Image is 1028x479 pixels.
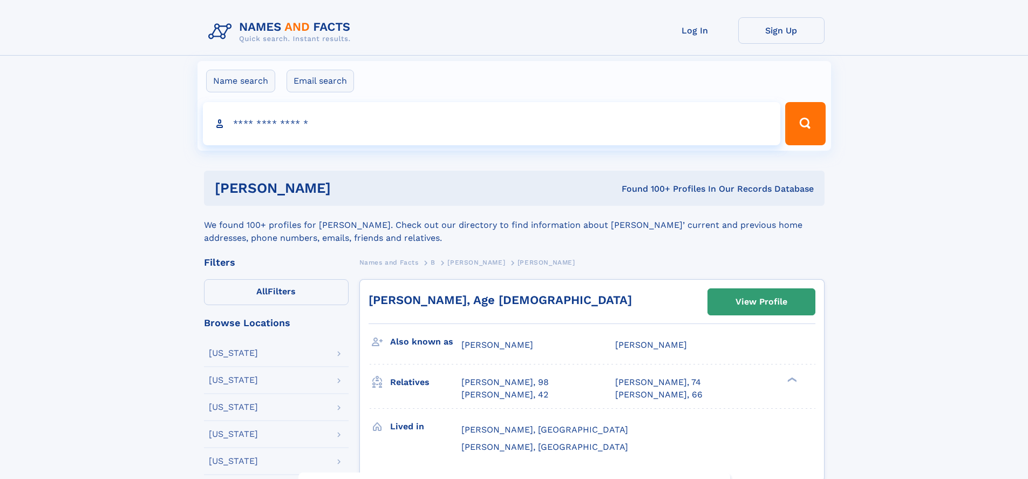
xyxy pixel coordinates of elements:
[369,293,632,307] a: [PERSON_NAME], Age [DEMOGRAPHIC_DATA]
[206,70,275,92] label: Name search
[204,17,359,46] img: Logo Names and Facts
[461,376,549,388] a: [PERSON_NAME], 98
[461,442,628,452] span: [PERSON_NAME], [GEOGRAPHIC_DATA]
[652,17,738,44] a: Log In
[785,102,825,145] button: Search Button
[203,102,781,145] input: search input
[615,389,703,401] a: [PERSON_NAME], 66
[204,206,825,245] div: We found 100+ profiles for [PERSON_NAME]. Check out our directory to find information about [PERS...
[447,255,505,269] a: [PERSON_NAME]
[359,255,419,269] a: Names and Facts
[390,417,461,436] h3: Lived in
[738,17,825,44] a: Sign Up
[204,318,349,328] div: Browse Locations
[615,340,687,350] span: [PERSON_NAME]
[708,289,815,315] a: View Profile
[209,457,258,465] div: [US_STATE]
[209,349,258,357] div: [US_STATE]
[390,333,461,351] h3: Also known as
[615,376,701,388] a: [PERSON_NAME], 74
[204,258,349,267] div: Filters
[287,70,354,92] label: Email search
[204,279,349,305] label: Filters
[785,376,798,383] div: ❯
[461,389,548,401] a: [PERSON_NAME], 42
[256,286,268,296] span: All
[518,259,575,266] span: [PERSON_NAME]
[461,340,533,350] span: [PERSON_NAME]
[736,289,787,314] div: View Profile
[431,255,435,269] a: B
[209,430,258,438] div: [US_STATE]
[431,259,435,266] span: B
[461,424,628,435] span: [PERSON_NAME], [GEOGRAPHIC_DATA]
[209,403,258,411] div: [US_STATE]
[215,181,476,195] h1: [PERSON_NAME]
[447,259,505,266] span: [PERSON_NAME]
[209,376,258,384] div: [US_STATE]
[476,183,814,195] div: Found 100+ Profiles In Our Records Database
[390,373,461,392] h3: Relatives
